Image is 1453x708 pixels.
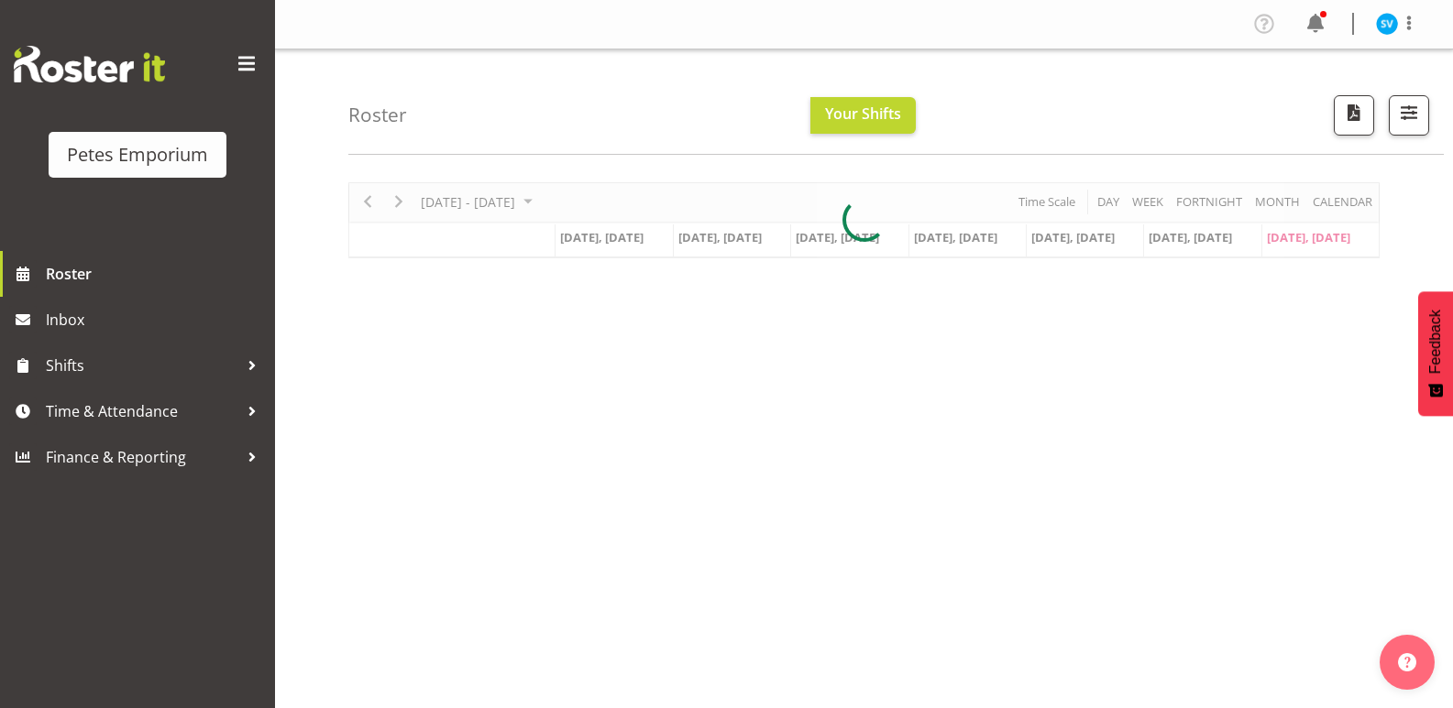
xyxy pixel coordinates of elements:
h4: Roster [348,104,407,125]
span: Your Shifts [825,103,901,124]
span: Finance & Reporting [46,443,238,471]
button: Feedback - Show survey [1418,291,1453,416]
div: Petes Emporium [67,141,208,169]
button: Your Shifts [810,97,916,134]
button: Filter Shifts [1389,95,1429,136]
img: sasha-vandervalk6911.jpg [1376,13,1398,35]
span: Shifts [46,352,238,379]
img: Rosterit website logo [14,46,165,82]
span: Feedback [1427,310,1444,374]
span: Inbox [46,306,266,333]
span: Time & Attendance [46,398,238,425]
button: Download a PDF of the roster according to the set date range. [1334,95,1374,136]
span: Roster [46,260,266,288]
img: help-xxl-2.png [1398,653,1416,671]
